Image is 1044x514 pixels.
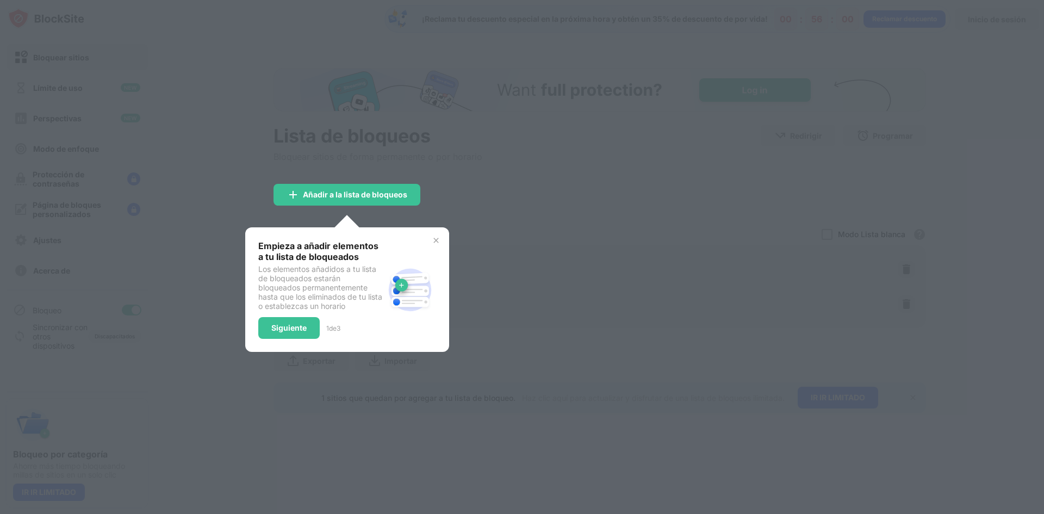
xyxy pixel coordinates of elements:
font: Añadir a la lista de bloqueos [303,190,407,199]
font: de [329,324,337,332]
font: Los elementos añadidos a tu lista de bloqueados estarán bloqueados permanentemente hasta que los ... [258,264,382,311]
img: block-site.svg [384,264,436,316]
font: Siguiente [271,323,307,332]
font: 3 [337,324,340,332]
font: 1 [326,324,329,332]
img: x-button.svg [432,236,440,245]
font: Empieza a añadir elementos a tu lista de bloqueados [258,240,378,262]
